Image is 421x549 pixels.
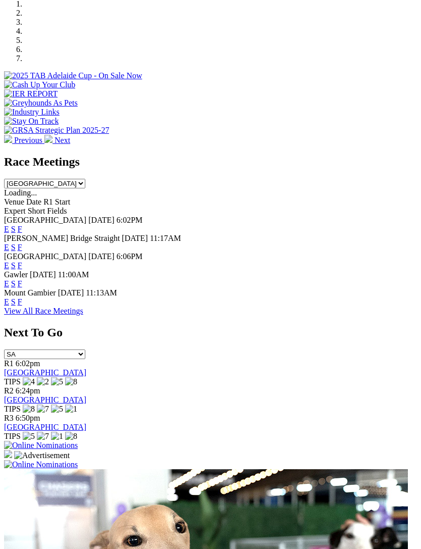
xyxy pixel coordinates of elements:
[88,252,115,261] span: [DATE]
[4,80,75,89] img: Cash Up Your Club
[4,423,86,431] a: [GEOGRAPHIC_DATA]
[122,234,148,242] span: [DATE]
[65,432,77,441] img: 8
[18,225,22,233] a: F
[11,261,16,270] a: S
[51,377,63,386] img: 5
[4,359,14,368] span: R1
[4,216,86,224] span: [GEOGRAPHIC_DATA]
[117,216,143,224] span: 6:02PM
[4,405,21,413] span: TIPS
[14,451,70,460] img: Advertisement
[23,377,35,386] img: 4
[43,197,70,206] span: R1 Start
[150,234,181,242] span: 11:17AM
[16,414,40,422] span: 6:50pm
[16,359,40,368] span: 6:02pm
[86,288,117,297] span: 11:13AM
[4,307,83,315] a: View All Race Meetings
[4,71,142,80] img: 2025 TAB Adelaide Cup - On Sale Now
[11,225,16,233] a: S
[4,98,78,108] img: Greyhounds As Pets
[18,279,22,288] a: F
[23,432,35,441] img: 5
[23,405,35,414] img: 8
[30,270,56,279] span: [DATE]
[51,432,63,441] img: 1
[4,117,59,126] img: Stay On Track
[4,188,37,197] span: Loading...
[65,405,77,414] img: 1
[26,197,41,206] span: Date
[4,386,14,395] span: R2
[4,261,9,270] a: E
[117,252,143,261] span: 6:06PM
[4,126,109,135] img: GRSA Strategic Plan 2025-27
[4,395,86,404] a: [GEOGRAPHIC_DATA]
[4,460,78,469] img: Online Nominations
[4,252,86,261] span: [GEOGRAPHIC_DATA]
[14,136,42,144] span: Previous
[4,243,9,252] a: E
[4,368,86,377] a: [GEOGRAPHIC_DATA]
[4,377,21,386] span: TIPS
[51,405,63,414] img: 5
[4,450,12,458] img: 15187_Greyhounds_GreysPlayCentral_Resize_SA_WebsiteBanner_300x115_2025.jpg
[88,216,115,224] span: [DATE]
[4,135,12,143] img: chevron-left-pager-white.svg
[4,136,44,144] a: Previous
[11,297,16,306] a: S
[4,270,28,279] span: Gawler
[37,405,49,414] img: 7
[4,225,9,233] a: E
[44,135,52,143] img: chevron-right-pager-white.svg
[4,432,21,440] span: TIPS
[4,326,417,339] h2: Next To Go
[4,279,9,288] a: E
[4,155,417,169] h2: Race Meetings
[37,432,49,441] img: 7
[4,414,14,422] span: R3
[4,288,56,297] span: Mount Gambier
[4,197,24,206] span: Venue
[55,136,70,144] span: Next
[11,243,16,252] a: S
[4,297,9,306] a: E
[18,261,22,270] a: F
[18,297,22,306] a: F
[4,234,120,242] span: [PERSON_NAME] Bridge Straight
[44,136,70,144] a: Next
[4,441,78,450] img: Online Nominations
[4,108,60,117] img: Industry Links
[18,243,22,252] a: F
[58,288,84,297] span: [DATE]
[28,207,45,215] span: Short
[47,207,67,215] span: Fields
[4,89,58,98] img: IER REPORT
[37,377,49,386] img: 2
[58,270,89,279] span: 11:00AM
[11,279,16,288] a: S
[65,377,77,386] img: 8
[4,207,26,215] span: Expert
[16,386,40,395] span: 6:24pm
